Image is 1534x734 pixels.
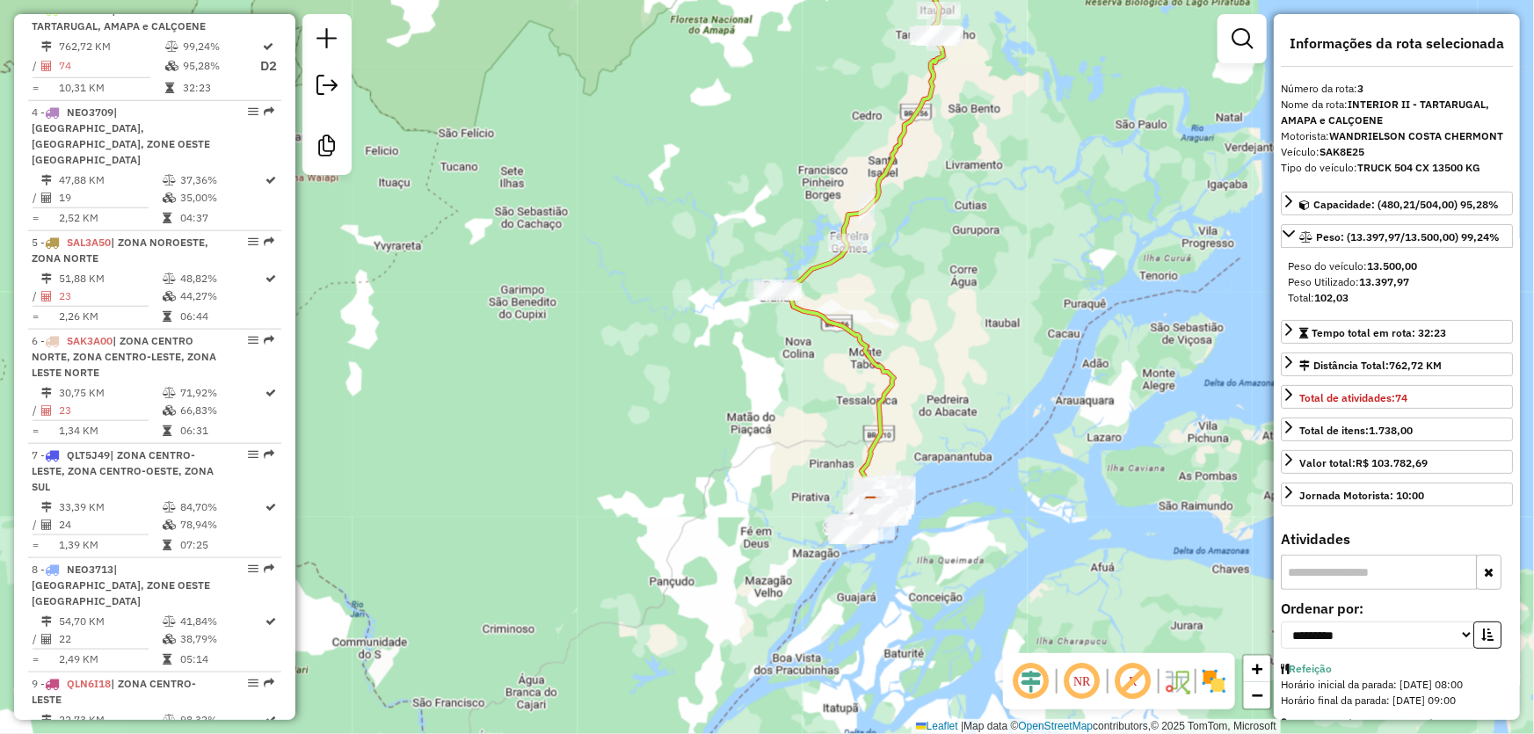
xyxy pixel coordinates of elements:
span: 5 - [32,236,208,265]
td: 47,88 KM [58,171,162,189]
td: 22,73 KM [58,711,162,729]
td: 41,84% [179,613,265,630]
div: Atividade não roteirizada - PRI LANCHES [753,280,797,297]
td: = [32,209,40,227]
i: Total de Atividades [41,291,52,302]
div: Nome da rota: [1281,97,1513,128]
img: DP ITU [862,496,885,519]
i: % de utilização da cubagem [163,193,176,203]
span: | ZONA CENTRO NORTE, ZONA CENTRO-LESTE, ZONA LESTE NORTE [32,334,216,379]
td: / [32,516,40,534]
td: 37,36% [179,171,265,189]
td: = [32,536,40,554]
span: 762,72 KM [1389,359,1442,372]
a: Jornada Motorista: 10:00 [1281,483,1513,506]
span: 3 - [32,4,206,33]
i: Tempo total em rota [165,83,174,93]
td: 38,79% [179,630,265,648]
td: 95,28% [182,55,259,77]
em: Opções [248,678,258,688]
strong: 13.500,00 [1367,259,1417,273]
i: Total de Atividades [41,61,52,71]
div: Jornada Motorista: 10:00 [1299,488,1424,504]
td: 05:14 [179,650,265,668]
i: % de utilização do peso [163,616,176,627]
span: QLT5J49 [67,448,110,461]
strong: 13.397,97 [1359,275,1409,288]
span: NEO3713 [67,563,113,576]
td: 99,24% [182,38,259,55]
div: Tipo do veículo: [1281,160,1513,176]
td: 78,94% [179,516,265,534]
label: Ordenar por: [1281,598,1513,619]
i: Distância Total [41,388,52,398]
span: SAK3A00 [67,334,113,347]
i: Distância Total [41,502,52,512]
i: Rota otimizada [266,388,277,398]
i: Rota otimizada [266,616,277,627]
td: / [32,189,40,207]
span: | [961,720,963,732]
i: Total de Atividades [41,520,52,530]
a: Leaflet [916,720,958,732]
i: % de utilização do peso [163,502,176,512]
img: Exibir/Ocultar setores [1200,667,1228,695]
td: / [32,402,40,419]
span: | INTERIOR II - TARTARUGAL, AMAPA e CALÇOENE [32,4,206,33]
span: Ocultar NR [1061,660,1103,702]
td: 23 [58,402,162,419]
td: 84,70% [179,498,265,516]
em: Opções [248,335,258,345]
span: Peso do veículo: [1288,259,1417,273]
i: Total de Atividades [41,193,52,203]
td: 07:25 [179,536,265,554]
span: Ocultar deslocamento [1010,660,1052,702]
a: OpenStreetMap [1019,720,1094,732]
em: Opções [248,563,258,574]
div: Distância Total: [1299,358,1442,374]
i: Rota otimizada [264,41,274,52]
span: Capacidade: (480,21/504,00) 95,28% [1313,198,1499,211]
td: / [32,55,40,77]
i: Tempo total em rota [163,654,171,665]
i: % de utilização do peso [163,175,176,185]
td: 2,49 KM [58,650,162,668]
a: Peso: (13.397,97/13.500,00) 99,24% [1281,224,1513,248]
strong: INTERIOR II - TARTARUGAL, AMAPA e CALÇOENE [1281,98,1489,127]
strong: R$ 103.782,69 [1356,456,1428,469]
i: Distância Total [41,616,52,627]
i: Total de Atividades [41,634,52,644]
em: Rota exportada [264,106,274,117]
a: Exportar sessão [309,68,345,107]
div: Total de itens: [1299,423,1413,439]
i: Tempo total em rota [163,311,171,322]
i: % de utilização da cubagem [163,634,176,644]
div: Peso Utilizado: [1288,274,1506,290]
td: 66,83% [179,402,265,419]
em: Opções [248,106,258,117]
i: Distância Total [41,273,52,284]
a: Total de itens:1.738,00 [1281,418,1513,441]
a: Exibir filtros [1225,21,1260,56]
i: % de utilização do peso [163,273,176,284]
span: 8 - [32,563,210,607]
td: 04:37 [179,209,265,227]
td: 22 [58,630,162,648]
span: 7 - [32,448,214,493]
td: / [32,630,40,648]
td: 44,27% [179,287,265,305]
span: Tempo total em rota: 32:23 [1312,326,1446,339]
td: 30,75 KM [58,384,162,402]
span: | [GEOGRAPHIC_DATA], ZONE OESTE [GEOGRAPHIC_DATA] [32,563,210,607]
i: Total de Atividades [41,405,52,416]
i: % de utilização do peso [163,715,176,725]
em: Rota exportada [264,678,274,688]
span: QLN6I18 [67,677,111,690]
span: − [1252,684,1263,706]
i: Distância Total [41,715,52,725]
i: Distância Total [41,175,52,185]
i: % de utilização da cubagem [163,291,176,302]
strong: 102,03 [1314,291,1349,304]
i: Tempo total em rota [163,425,171,436]
em: Rota exportada [264,563,274,574]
